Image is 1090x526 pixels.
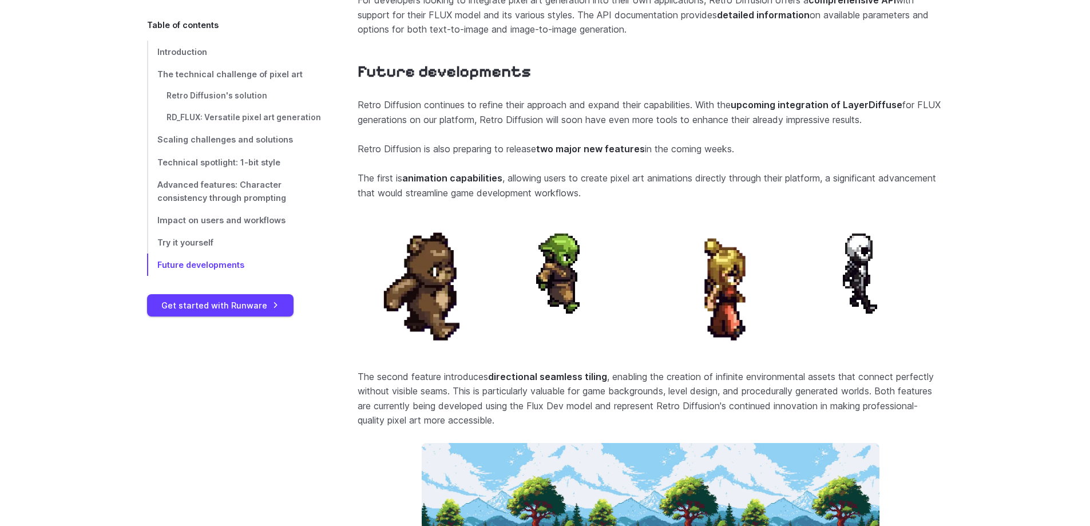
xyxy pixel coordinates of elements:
[147,173,321,209] a: Advanced features: Character consistency through prompting
[147,151,321,173] a: Technical spotlight: 1-bit style
[157,215,286,225] span: Impact on users and workflows
[488,371,607,382] strong: directional seamless tiling
[147,209,321,231] a: Impact on users and workflows
[167,91,267,100] span: Retro Diffusion's solution
[157,260,244,270] span: Future developments
[358,142,944,157] p: Retro Diffusion is also preparing to release in the coming weeks.
[717,9,810,21] strong: detailed information
[147,231,321,254] a: Try it yourself
[157,47,207,57] span: Introduction
[157,157,280,167] span: Technical spotlight: 1-bit style
[157,238,213,247] span: Try it yourself
[157,180,286,203] span: Advanced features: Character consistency through prompting
[804,215,914,325] img: a pixel art animated character with a round, white head and a suit, walking with a mysterious aura
[358,215,497,355] img: a pixel art animated walking bear character, with a simple and chubby design
[147,129,321,151] a: Scaling challenges and solutions
[358,62,531,82] a: Future developments
[157,135,293,145] span: Scaling challenges and solutions
[147,107,321,129] a: RD_FLUX: Versatile pixel art generation
[655,215,795,355] img: a pixel art animated character of a regal figure with long blond hair and a red outfit, walking
[358,171,944,200] p: The first is , allowing users to create pixel art animations directly through their platform, a s...
[147,63,321,85] a: The technical challenge of pixel art
[147,18,219,31] span: Table of contents
[147,41,321,63] a: Introduction
[358,98,944,127] p: Retro Diffusion continues to refine their approach and expand their capabilities. With the for FL...
[147,254,321,276] a: Future developments
[506,215,616,325] img: a pixel art animated character resembling a small green alien with pointed ears, wearing a robe
[358,370,944,428] p: The second feature introduces , enabling the creation of infinite environmental assets that conne...
[402,172,502,184] strong: animation capabilities
[157,69,303,79] span: The technical challenge of pixel art
[167,113,321,122] span: RD_FLUX: Versatile pixel art generation
[731,99,902,110] strong: upcoming integration of LayerDiffuse
[147,85,321,107] a: Retro Diffusion's solution
[536,143,645,155] strong: two major new features
[147,294,294,317] a: Get started with Runware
